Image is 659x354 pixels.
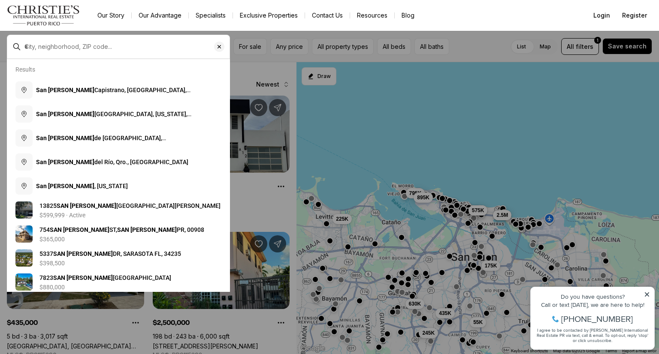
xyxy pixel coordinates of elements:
[39,236,65,243] p: $365,000
[39,284,65,291] p: $880,000
[36,135,94,141] b: San [PERSON_NAME]
[50,226,109,233] b: SAN [PERSON_NAME]
[117,226,177,233] b: SAN [PERSON_NAME]
[350,9,394,21] a: Resources
[7,5,80,26] img: logo
[395,9,421,21] a: Blog
[12,222,225,246] a: View details: 754 SAN JUAN ST
[9,27,124,33] div: Call or text [DATE], we are here to help!
[12,270,225,294] a: View details: 7823 SAN JUAN AVE
[57,202,116,209] b: SAN [PERSON_NAME]
[588,7,615,24] button: Login
[36,159,94,165] b: San [PERSON_NAME]
[617,7,652,24] button: Register
[622,12,647,19] span: Register
[39,226,204,233] span: 754 ST, PR, 00908
[12,174,225,198] button: San [PERSON_NAME], [US_STATE]
[12,126,225,150] button: San [PERSON_NAME]de [GEOGRAPHIC_DATA], [GEOGRAPHIC_DATA], [GEOGRAPHIC_DATA]
[39,250,181,257] span: 5337 DR, SARASOTA FL, 34235
[53,274,113,281] b: SAN [PERSON_NAME]
[9,19,124,25] div: Do you have questions?
[39,260,65,267] p: $398,500
[36,135,166,150] span: de [GEOGRAPHIC_DATA], [GEOGRAPHIC_DATA], [GEOGRAPHIC_DATA]
[12,246,225,270] a: View details: 5337 SAN JUAN DR
[36,183,94,189] b: San [PERSON_NAME]
[132,9,188,21] a: Our Advantage
[12,102,225,126] button: San [PERSON_NAME][GEOGRAPHIC_DATA], [US_STATE], [GEOGRAPHIC_DATA]
[36,183,128,189] span: , [US_STATE]
[36,111,191,126] span: [GEOGRAPHIC_DATA], [US_STATE], [GEOGRAPHIC_DATA]
[305,9,350,21] button: Contact Us
[36,159,188,165] span: del Río, Qro., [GEOGRAPHIC_DATA]
[39,274,171,281] span: 7823 [GEOGRAPHIC_DATA]
[593,12,610,19] span: Login
[11,53,122,69] span: I agree to be contacted by [PERSON_NAME] International Real Estate PR via text, call & email. To ...
[53,250,113,257] b: SAN [PERSON_NAME]
[39,202,221,209] span: 13825 [GEOGRAPHIC_DATA][PERSON_NAME]
[214,35,230,58] button: Clear search input
[12,78,225,102] button: San [PERSON_NAME]Capistrano, [GEOGRAPHIC_DATA], [GEOGRAPHIC_DATA]
[12,198,225,222] a: View details: 13825 SAN JUAN AVE
[39,212,85,219] p: $599,999 · Active
[91,9,131,21] a: Our Story
[189,9,233,21] a: Specialists
[36,111,94,117] b: San [PERSON_NAME]
[36,87,94,93] b: San [PERSON_NAME]
[35,40,107,49] span: [PHONE_NUMBER]
[36,87,190,102] span: Capistrano, [GEOGRAPHIC_DATA], [GEOGRAPHIC_DATA]
[233,9,305,21] a: Exclusive Properties
[15,66,35,73] p: Results
[12,150,225,174] button: San [PERSON_NAME]del Río, Qro., [GEOGRAPHIC_DATA]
